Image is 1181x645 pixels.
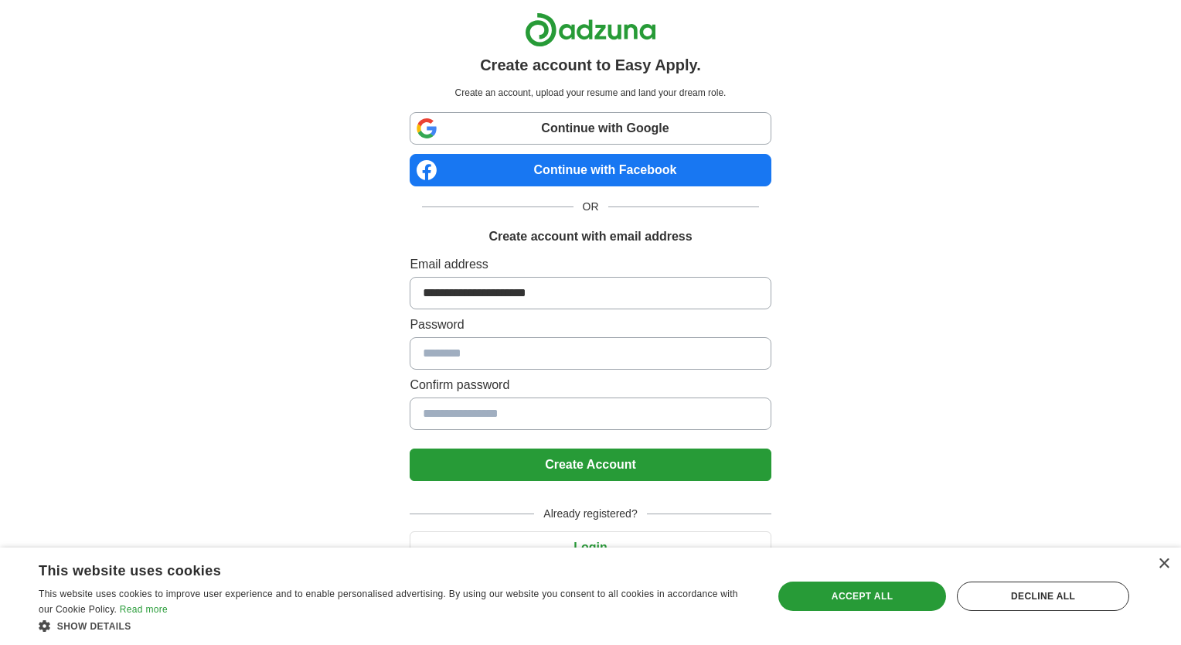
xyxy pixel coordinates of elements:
[534,506,646,522] span: Already registered?
[1158,558,1169,570] div: Close
[480,53,701,77] h1: Create account to Easy Apply.
[957,582,1129,611] div: Decline all
[120,604,168,615] a: Read more, opens a new window
[488,227,692,246] h1: Create account with email address
[410,154,771,186] a: Continue with Facebook
[410,541,771,554] a: Login
[39,618,751,633] div: Show details
[39,589,738,615] span: This website uses cookies to improve user experience and to enable personalised advertising. By u...
[410,449,771,481] button: Create Account
[410,255,771,274] label: Email address
[410,376,771,394] label: Confirm password
[410,112,771,145] a: Continue with Google
[410,531,771,564] button: Login
[573,199,608,215] span: OR
[410,316,771,334] label: Password
[39,557,713,580] div: This website uses cookies
[525,12,656,47] img: Adzuna logo
[413,86,767,100] p: Create an account, upload your resume and land your dream role.
[778,582,946,611] div: Accept all
[57,621,131,632] span: Show details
